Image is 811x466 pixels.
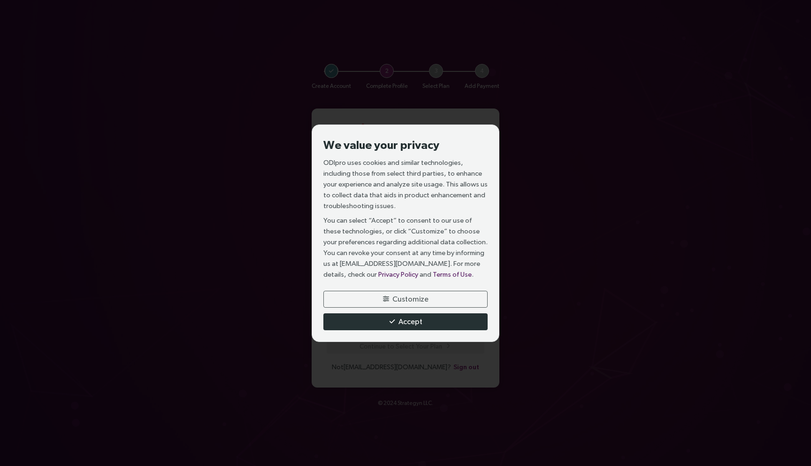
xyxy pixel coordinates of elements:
button: Customize [323,291,488,308]
p: ODIpro uses cookies and similar technologies, including those from select third parties, to enhan... [323,157,488,211]
a: Privacy Policy [378,270,418,278]
a: Terms of Use [433,270,472,278]
span: Accept [398,316,422,327]
span: Customize [392,293,428,305]
button: Accept [323,313,488,330]
p: You can select “Accept” to consent to our use of these technologies, or click “Customize” to choo... [323,215,488,280]
h3: We value your privacy [323,136,488,153]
